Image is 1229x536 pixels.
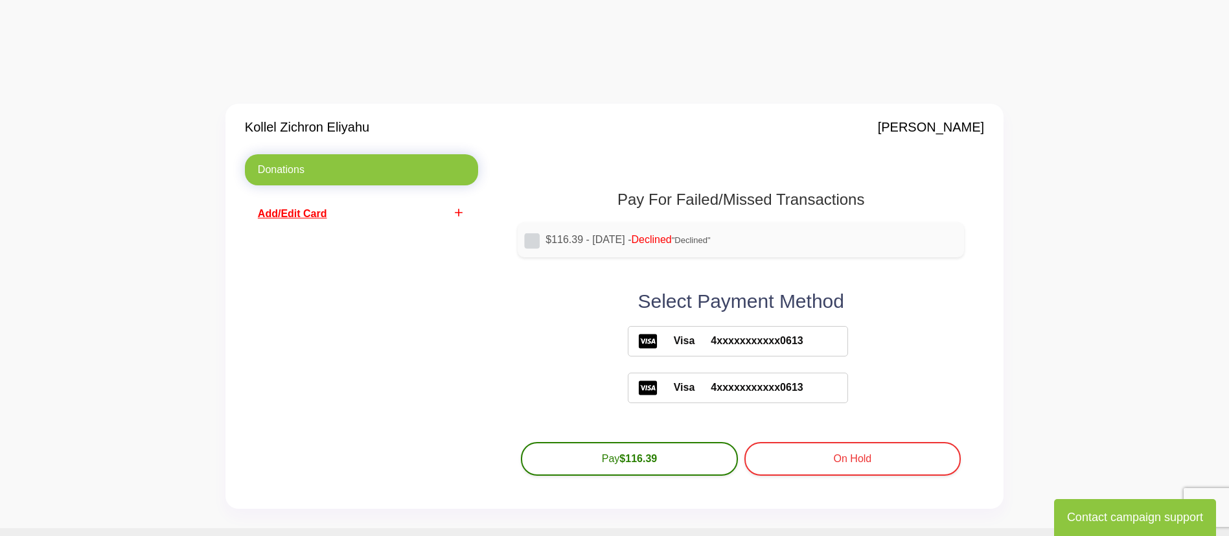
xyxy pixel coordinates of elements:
[695,333,803,349] span: 4xxxxxxxxxxx0613
[878,119,984,135] h4: [PERSON_NAME]
[518,290,964,313] h2: Select Payment Method
[672,235,711,245] span: "Declined"
[546,232,954,248] label: $116.39 - [DATE] -
[245,119,369,135] h4: Kollel Zichron Eliyahu
[518,191,964,209] h1: Pay For Failed/Missed Transactions
[619,453,657,464] b: $116.39
[245,154,478,185] a: Donations
[658,333,695,349] span: Visa
[658,380,695,395] span: Visa
[258,208,327,219] span: Add/Edit Card
[521,442,737,476] button: Pay$116.39
[631,234,671,245] span: Declined
[245,198,478,229] a: addAdd/Edit Card
[744,442,961,476] button: On Hold
[695,380,803,395] span: 4xxxxxxxxxxx0613
[452,206,465,219] i: add
[1054,499,1216,536] button: Contact campaign support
